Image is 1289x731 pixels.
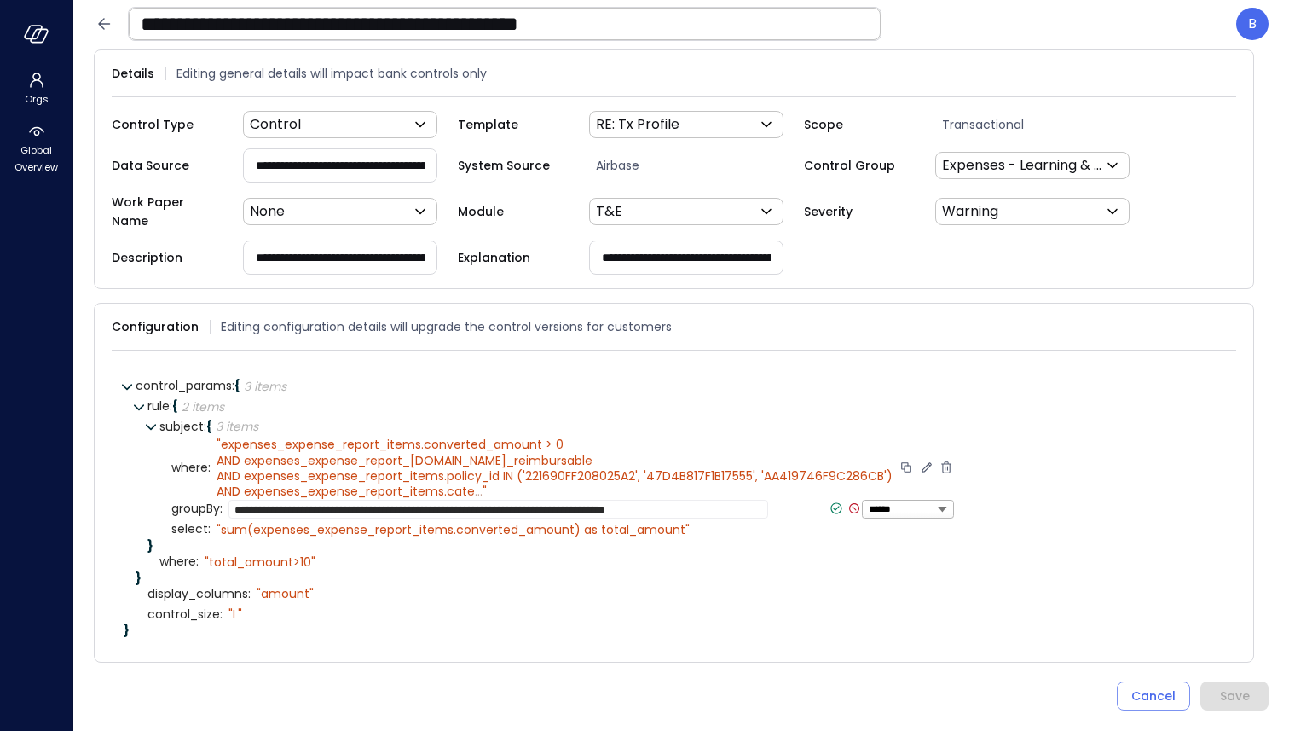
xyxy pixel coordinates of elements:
span: subject [159,418,206,435]
div: 3 items [244,380,286,392]
span: select [171,523,211,536]
div: Global Overview [3,119,69,177]
span: Work Paper Name [112,193,223,230]
div: } [136,572,1224,584]
span: Data Source [112,156,223,175]
p: RE: Tx Profile [596,114,679,135]
button: Cancel [1117,682,1190,711]
span: : [248,585,251,602]
span: : [220,606,223,623]
div: " total_amount>10" [205,554,315,570]
span: ... [475,483,483,500]
div: " amount" [257,586,314,601]
div: } [124,624,1224,636]
span: Scope [804,115,915,134]
p: None [250,201,285,222]
span: : [208,459,211,476]
p: Warning [942,201,998,222]
span: { [234,377,240,394]
span: : [220,500,223,517]
p: Expenses - Learning & Development [942,155,1102,176]
span: Module [458,202,569,221]
span: Details [112,64,154,83]
span: where [159,555,199,568]
p: Control [250,114,301,135]
span: : [204,418,206,435]
span: rule [147,397,172,415]
span: Transactional [935,115,1150,134]
div: 3 items [216,421,258,432]
span: control_size [147,608,223,621]
span: : [196,553,199,570]
div: Boaz [1236,8,1269,40]
div: } [147,540,1224,552]
div: " L" [228,606,242,622]
span: { [206,418,212,435]
span: where [171,461,211,474]
span: control_params [136,377,234,394]
span: Explanation [458,248,569,267]
div: 2 items [182,401,224,413]
div: Cancel [1131,686,1176,707]
div: " sum(expenses_expense_report_items.converted_amount) as total_amount" [217,522,690,537]
span: Configuration [112,317,199,336]
span: groupBy [171,502,223,515]
span: { [172,397,178,415]
span: Description [112,248,223,267]
span: Global Overview [10,142,62,176]
div: Orgs [3,68,69,109]
span: Editing general details will impact bank controls only [176,64,487,83]
p: T&E [596,201,622,222]
span: : [170,397,172,415]
div: " " [217,437,893,499]
span: Control Type [112,115,223,134]
span: Control Group [804,156,915,175]
span: System Source [458,156,569,175]
p: B [1248,14,1257,34]
span: : [232,377,234,394]
span: Severity [804,202,915,221]
span: expenses_expense_report_items.converted_amount > 0 AND expenses_expense_report_[DOMAIN_NAME]_reim... [217,436,893,500]
span: display_columns [147,588,251,600]
span: Orgs [25,90,49,107]
span: Airbase [589,156,804,175]
span: Template [458,115,569,134]
span: : [208,520,211,537]
span: Editing configuration details will upgrade the control versions for customers [221,317,672,336]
